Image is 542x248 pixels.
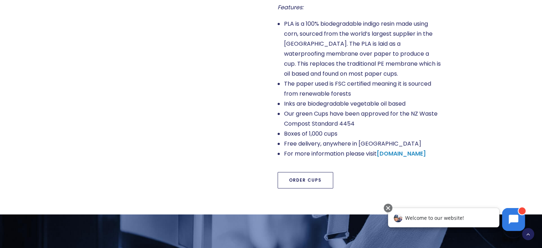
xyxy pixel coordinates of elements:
a: [DOMAIN_NAME] [377,150,426,158]
img: Avatar [13,11,22,20]
li: For more information please visit [284,149,442,159]
em: Features: [278,3,303,11]
li: PLA is a 100% biodegradable indigo resin made using corn, sourced from the world’s largest suppli... [284,19,442,79]
span: Welcome to our website! [25,12,83,19]
li: Boxes of 1,000 cups [284,129,442,139]
li: Free delivery, anywhere in [GEOGRAPHIC_DATA] [284,139,442,149]
a: Order Cups [278,172,333,188]
iframe: Chatbot [381,202,532,238]
li: Inks are biodegradable vegetable oil based [284,99,442,109]
li: The paper used is FSC certified meaning it is sourced from renewable forests [284,79,442,99]
li: Our green Cups have been approved for the NZ Waste Compost Standard 4454 [284,109,442,129]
